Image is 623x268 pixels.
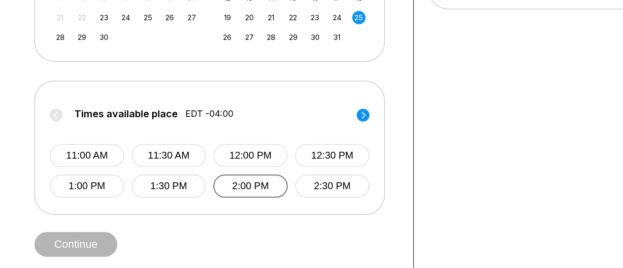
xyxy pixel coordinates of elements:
button: 11:30 AM [131,144,206,167]
div: Choose Saturday, September 27th, 2025 [185,11,198,24]
div: Choose Monday, September 29th, 2025 [75,31,89,44]
div: Choose Thursday, October 23rd, 2025 [308,11,322,24]
div: Choose Friday, September 26th, 2025 [163,11,176,24]
div: Choose Tuesday, September 30th, 2025 [98,31,111,44]
div: Choose Tuesday, October 21st, 2025 [264,11,278,24]
button: 1:00 PM [50,174,124,198]
button: 2:30 PM [295,174,369,198]
div: Not available Monday, September 22nd, 2025 [75,11,89,24]
span: Times available place [74,108,178,119]
div: Choose Tuesday, October 28th, 2025 [264,31,278,44]
div: Choose Thursday, October 30th, 2025 [308,31,322,44]
span: EDT -04:00 [185,108,233,119]
button: 12:30 PM [295,144,369,167]
div: Choose Tuesday, September 23rd, 2025 [98,11,111,24]
button: 12:00 PM [213,144,288,167]
div: Choose Monday, October 27th, 2025 [243,31,256,44]
button: 1:30 PM [131,174,206,198]
div: Choose Wednesday, September 24th, 2025 [119,11,132,24]
button: 11:00 AM [50,144,124,167]
div: Choose Friday, October 31st, 2025 [330,31,344,44]
button: 2:00 PM [213,174,288,198]
div: Choose Sunday, October 19th, 2025 [221,11,234,24]
div: Choose Wednesday, October 22nd, 2025 [287,11,300,24]
div: Not available Sunday, September 21st, 2025 [54,11,67,24]
div: Choose Sunday, September 28th, 2025 [54,31,67,44]
div: Choose Monday, October 20th, 2025 [243,11,256,24]
div: Choose Saturday, October 25th, 2025 [352,11,365,24]
div: Choose Thursday, September 25th, 2025 [141,11,155,24]
div: Choose Wednesday, October 29th, 2025 [287,31,300,44]
div: Choose Sunday, October 26th, 2025 [221,31,234,44]
div: Choose Friday, October 24th, 2025 [330,11,344,24]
